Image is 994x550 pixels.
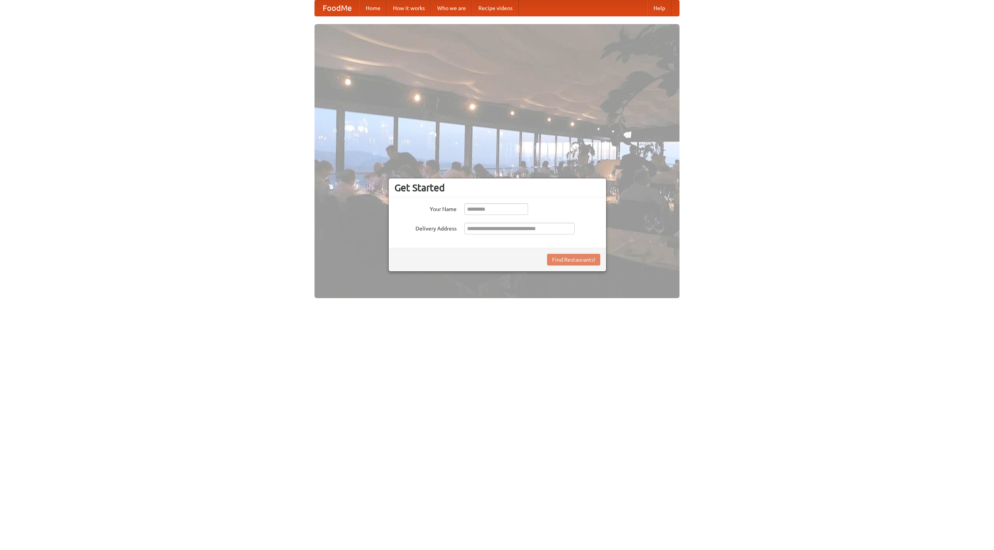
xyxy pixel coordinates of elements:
label: Delivery Address [394,223,457,232]
a: FoodMe [315,0,360,16]
h3: Get Started [394,182,600,194]
a: How it works [387,0,431,16]
button: Find Restaurants! [547,254,600,265]
a: Who we are [431,0,472,16]
a: Help [647,0,671,16]
a: Home [360,0,387,16]
label: Your Name [394,203,457,213]
a: Recipe videos [472,0,519,16]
